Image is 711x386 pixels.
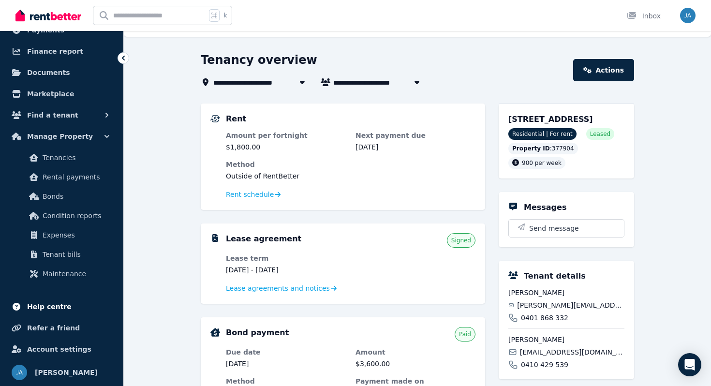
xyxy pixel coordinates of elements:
img: Rental Payments [210,115,220,122]
span: 900 per week [522,160,562,166]
a: Rent schedule [226,190,281,199]
a: Lease agreements and notices [226,283,337,293]
span: Maintenance [43,268,108,280]
span: Rental payments [43,171,108,183]
span: Paid [459,330,471,338]
span: Tenant bills [43,249,108,260]
span: [STREET_ADDRESS] [508,115,593,124]
dt: Method [226,376,346,386]
span: Lease agreements and notices [226,283,330,293]
span: Expenses [43,229,108,241]
span: Refer a friend [27,322,80,334]
span: [PERSON_NAME] [508,288,624,297]
dt: Amount per fortnight [226,131,346,140]
button: Find a tenant [8,105,116,125]
a: Finance report [8,42,116,61]
div: Open Intercom Messenger [678,353,701,376]
button: Manage Property [8,127,116,146]
div: : 377904 [508,143,578,154]
a: Help centre [8,297,116,316]
dd: $1,800.00 [226,142,346,152]
dt: Due date [226,347,346,357]
dd: [DATE] - [DATE] [226,265,346,275]
span: 0401 868 332 [521,313,568,323]
span: Find a tenant [27,109,78,121]
a: Rental payments [12,167,112,187]
span: Condition reports [43,210,108,222]
span: k [223,12,227,19]
h5: Rent [226,113,246,125]
span: Help centre [27,301,72,312]
img: Jon Adams [12,365,27,380]
span: Rent schedule [226,190,274,199]
h1: Tenancy overview [201,52,317,68]
dt: Amount [355,347,475,357]
span: Documents [27,67,70,78]
span: [PERSON_NAME][EMAIL_ADDRESS][DOMAIN_NAME] [517,300,624,310]
img: Bond Details [210,328,220,337]
a: Marketplace [8,84,116,104]
span: Tenancies [43,152,108,163]
h5: Messages [524,202,566,213]
span: [PERSON_NAME] [508,335,624,344]
span: Residential | For rent [508,128,577,140]
a: Expenses [12,225,112,245]
a: Maintenance [12,264,112,283]
span: Account settings [27,343,91,355]
h5: Lease agreement [226,233,301,245]
a: Bonds [12,187,112,206]
span: Leased [590,130,610,138]
dd: Outside of RentBetter [226,171,475,181]
dd: [DATE] [226,359,346,369]
span: Property ID [512,145,550,152]
dt: Lease term [226,253,346,263]
a: Actions [573,59,634,81]
h5: Bond payment [226,327,289,339]
dt: Next payment due [355,131,475,140]
a: Refer a friend [8,318,116,338]
a: Account settings [8,340,116,359]
span: Finance report [27,45,83,57]
dt: Method [226,160,475,169]
span: Send message [529,223,579,233]
img: Jon Adams [680,8,696,23]
span: Marketplace [27,88,74,100]
div: Inbox [627,11,661,21]
span: [PERSON_NAME] [35,367,98,378]
a: Tenancies [12,148,112,167]
span: Manage Property [27,131,93,142]
span: [EMAIL_ADDRESS][DOMAIN_NAME] [520,347,624,357]
h5: Tenant details [524,270,586,282]
span: Bonds [43,191,108,202]
a: Condition reports [12,206,112,225]
dd: $3,600.00 [355,359,475,369]
span: 0410 429 539 [521,360,568,370]
button: Send message [509,220,624,237]
dt: Payment made on [355,376,475,386]
span: Signed [451,237,471,244]
a: Documents [8,63,116,82]
a: Tenant bills [12,245,112,264]
img: RentBetter [15,8,81,23]
dd: [DATE] [355,142,475,152]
